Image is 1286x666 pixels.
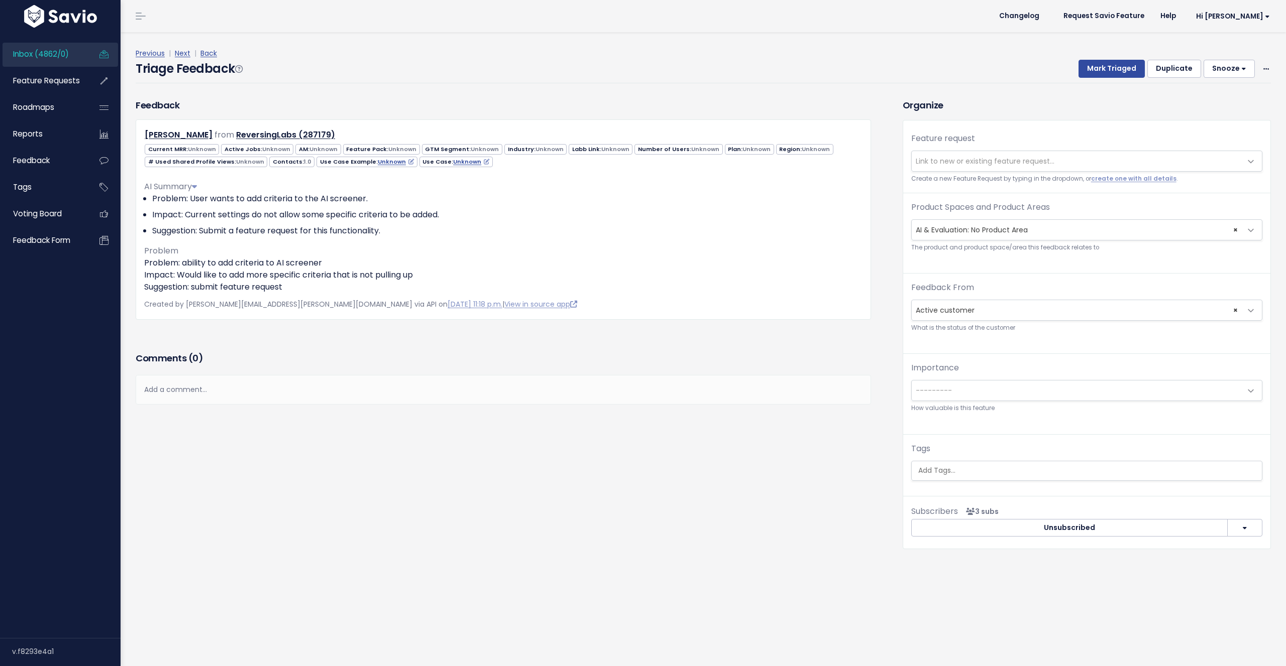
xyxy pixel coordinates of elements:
[136,375,871,405] div: Add a comment...
[911,323,1262,333] small: What is the status of the customer
[911,219,1262,240] span: AI & Evaluation: No Product Area
[13,235,70,245] span: Feedback form
[3,96,83,119] a: Roadmaps
[911,505,958,517] span: Subscribers
[316,157,417,167] span: Use Case Example:
[13,102,54,112] span: Roadmaps
[144,257,863,293] p: Problem: ability to add criteria to AI screener Impact: Would like to add more specific criteria ...
[999,13,1039,20] span: Changelog
[911,174,1262,184] small: Create a new Feature Request by typing in the dropdown, or .
[221,144,293,155] span: Active Jobs:
[911,201,1050,213] label: Product Spaces and Product Areas
[13,49,69,59] span: Inbox (4862/0)
[152,209,863,221] li: Impact: Current settings do not allow some specific criteria to be added.
[136,98,179,112] h3: Feedback
[802,145,830,153] span: Unknown
[1152,9,1184,24] a: Help
[13,182,32,192] span: Tags
[192,48,198,58] span: |
[136,60,242,78] h4: Triage Feedback
[262,145,290,153] span: Unknown
[634,144,722,155] span: Number of Users:
[3,202,83,225] a: Voting Board
[136,351,871,365] h3: Comments ( )
[13,128,43,139] span: Reports
[471,145,499,153] span: Unknown
[144,245,178,256] span: Problem
[1055,9,1152,24] a: Request Savio Feature
[188,145,216,153] span: Unknown
[3,229,83,252] a: Feedback form
[448,299,502,309] a: [DATE] 11:18 p.m.
[911,282,974,294] label: Feedback From
[295,144,341,155] span: AM:
[22,5,99,28] img: logo-white.9d6f32f41409.svg
[145,129,212,141] a: [PERSON_NAME]
[1091,175,1176,183] a: create one with all details
[916,156,1054,166] span: Link to new or existing feature request...
[912,300,1242,320] span: Active customer
[1184,9,1278,24] a: Hi [PERSON_NAME]
[422,144,502,155] span: GTM Segment:
[3,149,83,172] a: Feedback
[911,443,930,455] label: Tags
[912,220,1242,240] span: AI & Evaluation: No Product Area
[601,145,629,153] span: Unknown
[916,385,952,395] span: ---------
[152,193,863,205] li: Problem: User wants to add criteria to the AI screener.
[419,157,493,167] span: Use Case:
[453,158,489,166] a: Unknown
[343,144,420,155] span: Feature Pack:
[13,75,80,86] span: Feature Requests
[144,181,197,192] span: AI Summary
[903,98,1271,112] h3: Organize
[914,465,1262,476] input: Add Tags...
[388,145,416,153] span: Unknown
[911,242,1262,253] small: The product and product space/area this feedback relates to
[504,299,577,309] a: View in source app
[12,638,121,664] div: v.f8293e4a1
[3,176,83,199] a: Tags
[569,144,632,155] span: Labb Link:
[911,403,1262,414] small: How valuable is this feature
[145,157,267,167] span: # Used Shared Profile Views:
[776,144,833,155] span: Region:
[192,352,198,364] span: 0
[236,129,335,141] a: ReversingLabs (287179)
[13,155,50,166] span: Feedback
[200,48,217,58] a: Back
[378,158,414,166] a: Unknown
[309,145,338,153] span: Unknown
[3,122,83,146] a: Reports
[144,299,577,309] span: Created by [PERSON_NAME][EMAIL_ADDRESS][PERSON_NAME][DOMAIN_NAME] via API on |
[691,145,719,153] span: Unknown
[215,129,234,141] span: from
[1196,13,1270,20] span: Hi [PERSON_NAME]
[269,157,314,167] span: Contacts:
[911,519,1228,537] button: Unsubscribed
[1147,60,1201,78] button: Duplicate
[3,43,83,66] a: Inbox (4862/0)
[1233,300,1238,320] span: ×
[145,144,219,155] span: Current MRR:
[236,158,264,166] span: Unknown
[1079,60,1145,78] button: Mark Triaged
[152,225,863,237] li: Suggestion: Submit a feature request for this functionality.
[911,362,959,374] label: Importance
[911,300,1262,321] span: Active customer
[1204,60,1255,78] button: Snooze
[742,145,771,153] span: Unknown
[504,144,567,155] span: Industry:
[3,69,83,92] a: Feature Requests
[535,145,564,153] span: Unknown
[911,132,975,145] label: Feature request
[175,48,190,58] a: Next
[304,158,311,166] span: 1.0
[1233,220,1238,240] span: ×
[167,48,173,58] span: |
[962,506,999,516] span: <p><strong>Subscribers</strong><br><br> - Darragh O'Sullivan<br> - Annie Prevezanou<br> - Mariann...
[136,48,165,58] a: Previous
[725,144,774,155] span: Plan:
[13,208,62,219] span: Voting Board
